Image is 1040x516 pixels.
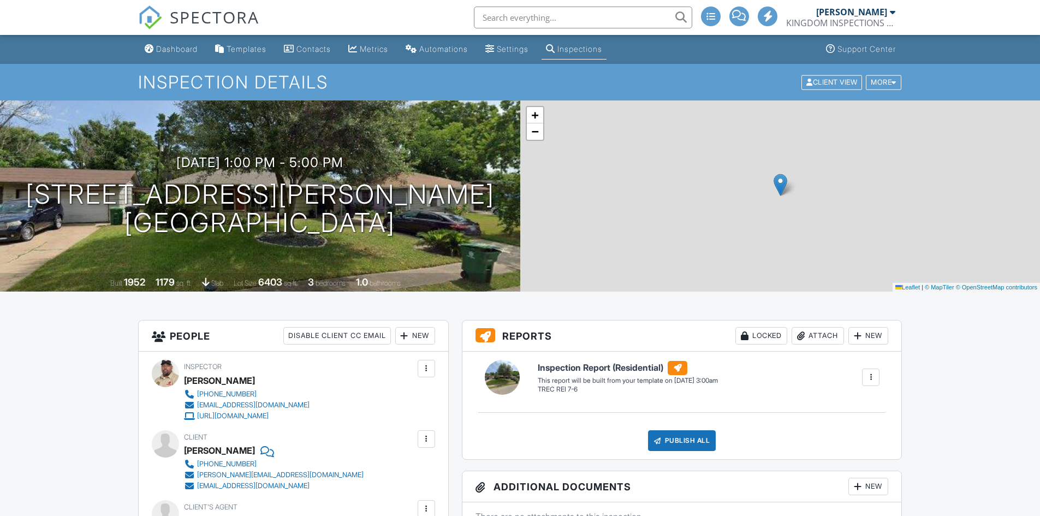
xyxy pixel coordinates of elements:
[419,44,468,54] div: Automations
[531,108,538,122] span: +
[837,44,896,54] div: Support Center
[531,124,538,138] span: −
[956,284,1037,290] a: © OpenStreetMap contributors
[816,7,887,17] div: [PERSON_NAME]
[156,44,198,54] div: Dashboard
[792,327,844,345] div: Attach
[184,503,237,511] span: Client's Agent
[138,5,162,29] img: The Best Home Inspection Software - Spectora
[156,276,175,288] div: 1179
[925,284,954,290] a: © MapTiler
[462,321,902,352] h3: Reports
[184,433,207,441] span: Client
[280,39,335,60] a: Contacts
[296,44,331,54] div: Contacts
[184,411,310,422] a: [URL][DOMAIN_NAME]
[197,471,364,479] div: [PERSON_NAME][EMAIL_ADDRESS][DOMAIN_NAME]
[197,460,257,468] div: [PHONE_NUMBER]
[370,279,401,287] span: bathrooms
[211,39,271,60] a: Templates
[481,39,533,60] a: Settings
[774,174,787,196] img: Marker
[538,385,718,394] div: TREC REI 7-6
[197,390,257,399] div: [PHONE_NUMBER]
[648,430,716,451] div: Publish All
[110,279,122,287] span: Built
[557,44,602,54] div: Inspections
[211,279,223,287] span: slab
[344,39,393,60] a: Metrics
[184,372,255,389] div: [PERSON_NAME]
[258,276,282,288] div: 6403
[234,279,257,287] span: Lot Size
[176,155,343,170] h3: [DATE] 1:00 pm - 5:00 pm
[538,376,718,385] div: This report will be built from your template on [DATE] 3:00am
[527,123,543,140] a: Zoom out
[356,276,368,288] div: 1.0
[138,15,259,38] a: SPECTORA
[922,284,923,290] span: |
[184,470,364,481] a: [PERSON_NAME][EMAIL_ADDRESS][DOMAIN_NAME]
[786,17,895,28] div: KINGDOM INSPECTIONS LLC
[197,482,310,490] div: [EMAIL_ADDRESS][DOMAIN_NAME]
[170,5,259,28] span: SPECTORA
[474,7,692,28] input: Search everything...
[316,279,346,287] span: bedrooms
[542,39,607,60] a: Inspections
[538,361,718,375] h6: Inspection Report (Residential)
[184,459,364,470] a: [PHONE_NUMBER]
[176,279,192,287] span: sq. ft.
[184,363,222,371] span: Inspector
[462,471,902,502] h3: Additional Documents
[801,75,862,90] div: Client View
[184,481,364,491] a: [EMAIL_ADDRESS][DOMAIN_NAME]
[735,327,787,345] div: Locked
[848,478,888,495] div: New
[197,412,269,420] div: [URL][DOMAIN_NAME]
[284,279,298,287] span: sq.ft.
[184,400,310,411] a: [EMAIL_ADDRESS][DOMAIN_NAME]
[308,276,314,288] div: 3
[527,107,543,123] a: Zoom in
[197,401,310,410] div: [EMAIL_ADDRESS][DOMAIN_NAME]
[800,78,865,86] a: Client View
[26,180,495,238] h1: [STREET_ADDRESS][PERSON_NAME] [GEOGRAPHIC_DATA]
[395,327,435,345] div: New
[848,327,888,345] div: New
[139,321,448,352] h3: People
[124,276,145,288] div: 1952
[227,44,266,54] div: Templates
[497,44,528,54] div: Settings
[138,73,902,92] h1: Inspection Details
[184,442,255,459] div: [PERSON_NAME]
[401,39,472,60] a: Automations (Advanced)
[184,389,310,400] a: [PHONE_NUMBER]
[866,75,901,90] div: More
[283,327,391,345] div: Disable Client CC Email
[895,284,920,290] a: Leaflet
[822,39,900,60] a: Support Center
[360,44,388,54] div: Metrics
[140,39,202,60] a: Dashboard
